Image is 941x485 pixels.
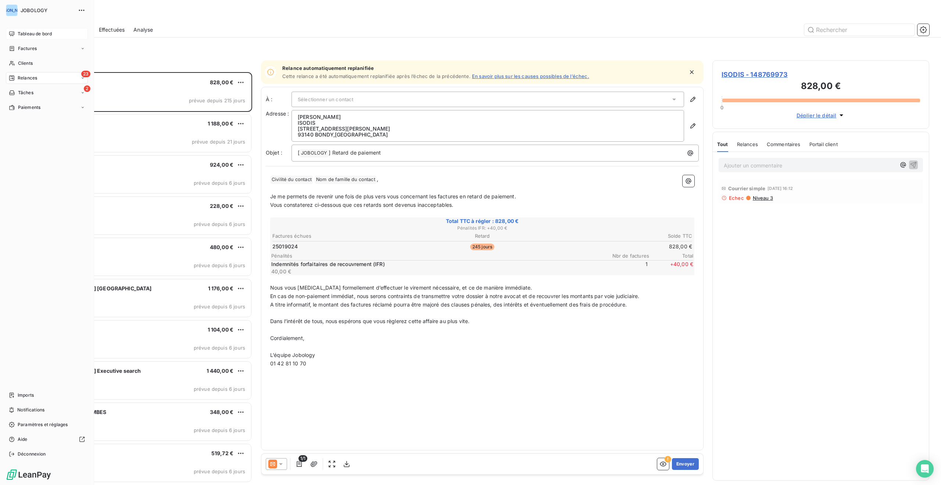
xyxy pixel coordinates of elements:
p: [PERSON_NAME] [298,114,678,120]
input: Rechercher [804,24,915,36]
td: 828,00 € [553,242,693,251]
div: Open Intercom Messenger [916,460,934,478]
span: Nom de famille du contact [315,176,376,184]
span: 1 188,00 € [208,120,234,127]
span: prévue depuis 6 jours [194,345,245,351]
span: prévue depuis 6 jours [194,262,245,268]
span: Dans l’intérêt de tous, nous espérons que vous règlerez cette affaire au plus vite. [270,318,469,324]
span: 1 176,00 € [208,285,234,291]
span: 01 42 81 10 70 [270,360,306,367]
span: Echec [729,195,744,201]
span: 1 104,00 € [208,326,234,333]
span: 0 [720,105,723,110]
span: Sélectionner un contact [298,96,353,102]
span: [PERSON_NAME] Executive search [52,368,141,374]
span: Vous constaterez ci-dessous que ces retards sont devenus inacceptables. [270,202,454,208]
p: 93140 BONDY , [GEOGRAPHIC_DATA] [298,132,678,138]
span: 348,00 € [210,409,233,415]
span: Déplier le détail [797,111,837,119]
span: A titre informatif, le montant des factures réclamé pourra être majoré des clauses pénales, des i... [270,301,627,308]
span: Factures [18,45,37,52]
span: Effectuées [99,26,125,33]
div: grid [35,72,252,485]
a: Aide [6,433,88,445]
p: Indemnités forfaitaires de recouvrement (IFR) [271,261,602,268]
span: Aide [18,436,28,443]
span: Je me permets de revenir une fois de plus vers vous concernant les factures en retard de paiement. [270,193,516,199]
span: Relance automatiquement replanifiée [282,65,589,71]
span: Cordialement, [270,335,304,341]
span: Tableau de bord [18,31,52,37]
span: Imports [18,392,34,399]
span: Clients [18,60,33,67]
span: En cas de non-paiement immédiat, nous serons contraints de transmettre votre dossier à notre avoc... [270,293,639,299]
span: Tout [717,141,728,147]
span: Déconnexion [18,451,46,457]
span: Niveau 3 [752,195,773,201]
span: Paiements [18,104,40,111]
a: En savoir plus sur les causes possibles de l’échec. [472,73,589,79]
span: JOBOLOGY [300,149,328,157]
span: 519,72 € [211,450,233,456]
span: + 40,00 € [649,261,693,275]
span: 2 [84,85,90,92]
span: 924,00 € [210,162,233,168]
span: Pénalités [271,253,605,259]
span: Cette relance a été automatiquement replanifiée après l’échec de la précédente. [282,73,470,79]
span: [ [298,149,300,156]
span: 1/1 [298,455,307,462]
span: Relances [18,75,37,81]
span: JOBOLOGY [21,7,74,13]
span: prévue depuis 6 jours [194,221,245,227]
span: 828,00 € [210,79,233,85]
span: prévue depuis 6 jours [194,386,245,392]
span: Total [649,253,693,259]
span: Objet : [266,149,282,156]
h3: 828,00 € [722,79,920,94]
span: Portail client [809,141,838,147]
span: Total TTC à régler : 828,00 € [271,217,693,225]
span: 1 440,00 € [207,368,234,374]
span: Civilité du contact [271,176,313,184]
label: À : [266,96,291,103]
span: , [377,176,378,182]
span: Relances [737,141,758,147]
span: 25019024 [272,243,298,250]
span: [PERSON_NAME] [GEOGRAPHIC_DATA] [52,285,152,291]
span: 23 [81,71,90,77]
span: 1 [604,261,648,275]
span: ] Retard de paiement [329,149,381,156]
span: [DATE] 16:12 [768,186,793,191]
div: [PERSON_NAME] [6,4,18,16]
p: 40,00 € [271,268,602,275]
th: Solde TTC [553,232,693,240]
span: Notifications [17,407,44,413]
span: Tâches [18,89,33,96]
img: Logo LeanPay [6,469,51,481]
span: prévue depuis 6 jours [194,304,245,309]
span: L’équipe Jobology [270,352,315,358]
span: Courrier simple [728,185,765,191]
span: 480,00 € [210,244,233,250]
span: ISODIS - 148769973 [722,70,920,79]
p: ISODIS [298,120,678,126]
button: Envoyer [672,458,699,470]
th: Factures échues [272,232,412,240]
span: Pénalités IFR : + 40,00 € [271,225,693,231]
span: prévue depuis 6 jours [194,180,245,186]
span: Adresse : [266,110,289,117]
button: Déplier le détail [794,111,848,120]
span: 228,00 € [210,203,233,209]
span: prévue depuis 215 jours [189,98,245,103]
p: [STREET_ADDRESS][PERSON_NAME] [298,126,678,132]
span: Nous vous [MEDICAL_DATA] formellement d’effectuer le virement nécessaire, et ce de manière immédi... [270,284,532,291]
span: Nbr de factures [605,253,649,259]
span: Paramètres et réglages [18,421,68,428]
th: Retard [412,232,552,240]
span: prévue depuis 21 jours [192,139,245,145]
span: prévue depuis 6 jours [194,427,245,433]
span: prévue depuis 6 jours [194,468,245,474]
span: Analyse [133,26,153,33]
span: Commentaires [767,141,801,147]
span: 245 jours [470,244,494,250]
